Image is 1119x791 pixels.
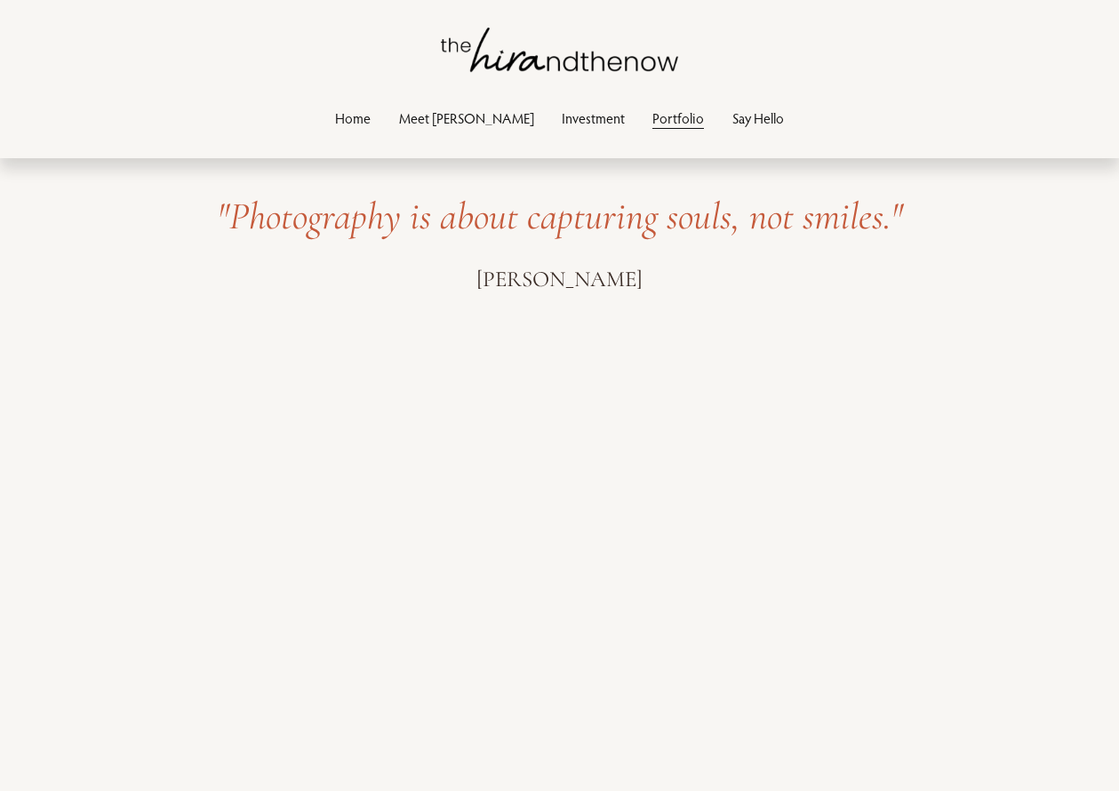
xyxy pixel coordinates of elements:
[652,106,704,130] a: Portfolio
[399,106,534,130] a: Meet [PERSON_NAME]
[217,193,903,239] em: "Photography is about capturing souls, not smiles."
[476,266,643,292] span: [PERSON_NAME]
[335,106,371,130] a: Home
[562,106,625,130] a: Investment
[732,106,784,130] a: Say Hello
[441,28,679,72] img: thehirandthenow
